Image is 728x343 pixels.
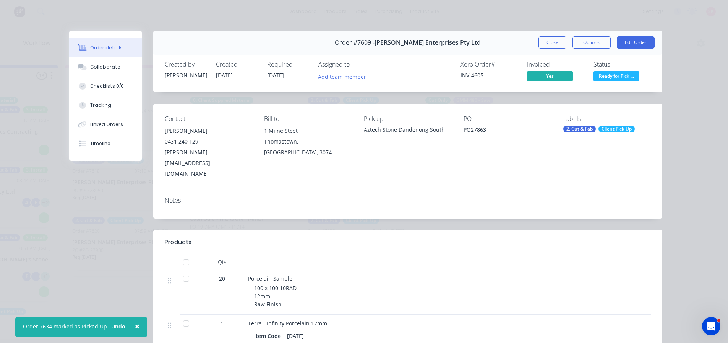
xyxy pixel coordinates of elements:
div: [DATE] [284,330,307,341]
div: Item Code [254,330,284,341]
span: Porcelain Sample [248,275,292,282]
button: Ready for Pick ... [593,71,639,83]
span: [PERSON_NAME] Enterprises Pty Ltd [375,39,481,46]
button: Add team member [314,71,370,82]
span: 100 x 100 10RAD 12mm Raw Finish [254,284,298,308]
span: 1 [221,319,224,327]
div: Created [216,61,258,68]
div: Required [267,61,309,68]
div: Aztech Stone Dandenong South [364,126,451,134]
button: Collaborate [69,57,142,77]
button: Edit Order [617,36,655,49]
button: Options [572,36,611,49]
div: Created by [165,61,207,68]
div: PO [464,115,551,122]
div: Pick up [364,115,451,122]
div: [PERSON_NAME] [165,71,207,79]
div: Qty [199,255,245,270]
span: Yes [527,71,573,81]
div: Checklists 0/0 [90,83,124,90]
div: Status [593,61,651,68]
div: PO27863 [464,126,551,136]
span: Terra - Infinity Porcelain 12mm [248,320,327,327]
button: Linked Orders [69,115,142,134]
button: Add team member [318,71,370,82]
div: Products [165,238,191,247]
div: Collaborate [90,64,120,70]
span: [DATE] [216,72,233,79]
div: Order 7634 marked as Picked Up [23,322,107,330]
div: Assigned to [318,61,395,68]
button: Checklists 0/0 [69,77,142,96]
span: Ready for Pick ... [593,71,639,81]
span: × [135,321,139,332]
button: Close [127,317,147,335]
div: Order details [90,44,123,51]
span: [DATE] [267,72,284,79]
button: Timeline [69,134,142,153]
div: [PERSON_NAME] [165,126,252,136]
button: Order details [69,38,142,57]
div: Notes [165,197,651,204]
iframe: Intercom live chat [702,317,720,335]
div: Linked Orders [90,121,123,128]
div: [PERSON_NAME]0431 240 129[PERSON_NAME][EMAIL_ADDRESS][DOMAIN_NAME] [165,126,252,179]
button: Undo [107,321,130,332]
button: Tracking [69,96,142,115]
div: 1 Milne Steet [264,126,352,136]
span: Order #7609 - [335,39,375,46]
div: Invoiced [527,61,584,68]
div: Tracking [90,102,111,109]
span: 20 [219,274,225,283]
button: Close [538,36,566,49]
div: Timeline [90,140,110,147]
div: 0431 240 129 [165,136,252,147]
div: [PERSON_NAME][EMAIL_ADDRESS][DOMAIN_NAME] [165,147,252,179]
div: 1 Milne SteetThomastown, [GEOGRAPHIC_DATA], 3074 [264,126,352,158]
div: Bill to [264,115,352,122]
div: Client Pick Up [598,126,635,132]
div: 2. Cut & Fab [563,126,596,132]
div: Xero Order # [460,61,518,68]
div: Thomastown, [GEOGRAPHIC_DATA], 3074 [264,136,352,158]
div: Contact [165,115,252,122]
div: INV-4605 [460,71,518,79]
div: Labels [563,115,651,122]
